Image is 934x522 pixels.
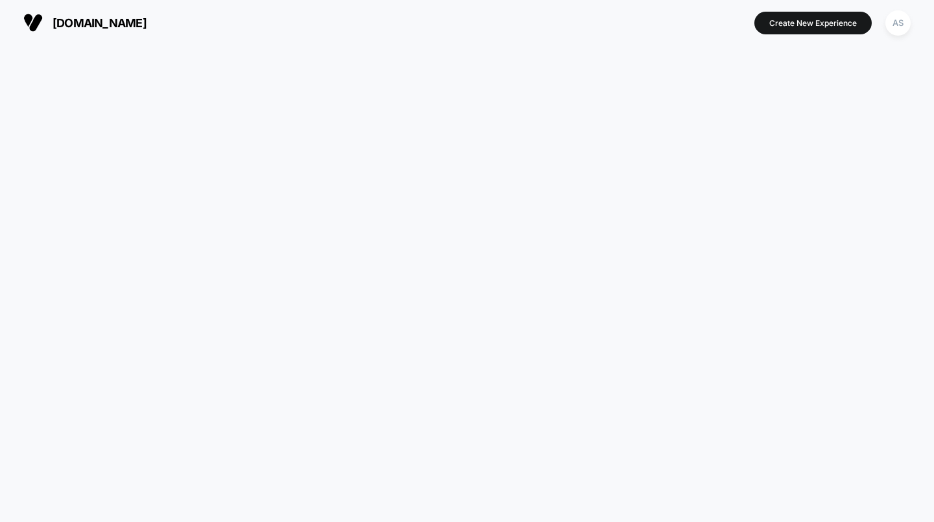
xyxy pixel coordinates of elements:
[53,16,147,30] span: [DOMAIN_NAME]
[881,10,915,36] button: AS
[885,10,911,36] div: AS
[754,12,872,34] button: Create New Experience
[23,13,43,32] img: Visually logo
[19,12,150,33] button: [DOMAIN_NAME]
